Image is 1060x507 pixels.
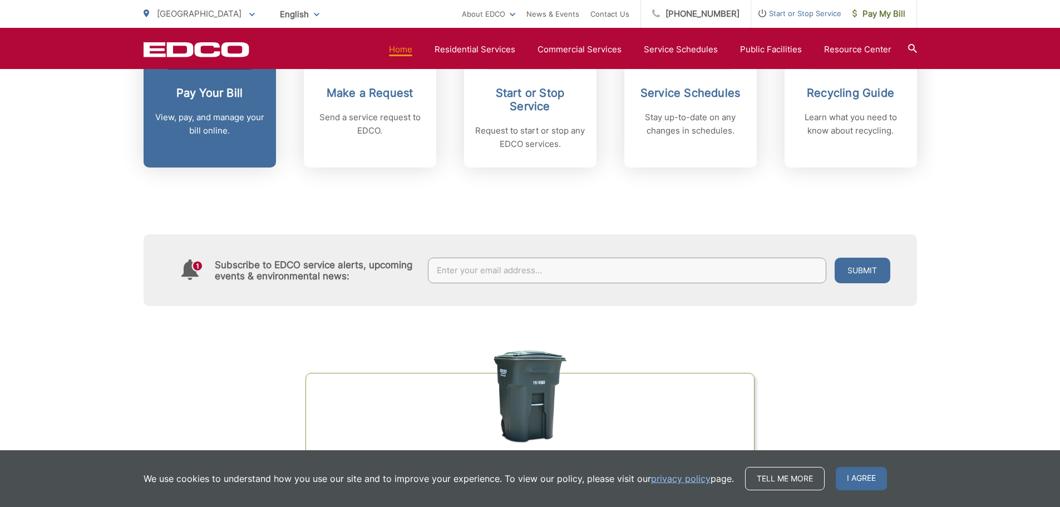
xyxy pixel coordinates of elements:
[315,111,425,137] p: Send a service request to EDCO.
[475,86,585,113] h2: Start or Stop Service
[796,111,906,137] p: Learn what you need to know about recycling.
[428,258,826,283] input: Enter your email address...
[635,86,746,100] h2: Service Schedules
[215,259,417,282] h4: Subscribe to EDCO service alerts, upcoming events & environmental news:
[835,258,890,283] button: Submit
[644,43,718,56] a: Service Schedules
[462,7,515,21] a: About EDCO
[740,43,802,56] a: Public Facilities
[590,7,629,21] a: Contact Us
[475,124,585,151] p: Request to start or stop any EDCO services.
[272,4,328,24] span: English
[635,111,746,137] p: Stay up-to-date on any changes in schedules.
[836,467,887,490] span: I agree
[315,86,425,100] h2: Make a Request
[745,467,825,490] a: Tell me more
[852,7,905,21] span: Pay My Bill
[144,472,734,485] p: We use cookies to understand how you use our site and to improve your experience. To view our pol...
[157,8,241,19] span: [GEOGRAPHIC_DATA]
[435,43,515,56] a: Residential Services
[155,86,265,100] h2: Pay Your Bill
[796,86,906,100] h2: Recycling Guide
[155,111,265,137] p: View, pay, and manage your bill online.
[389,43,412,56] a: Home
[526,7,579,21] a: News & Events
[824,43,891,56] a: Resource Center
[144,42,249,57] a: EDCD logo. Return to the homepage.
[538,43,622,56] a: Commercial Services
[651,472,711,485] a: privacy policy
